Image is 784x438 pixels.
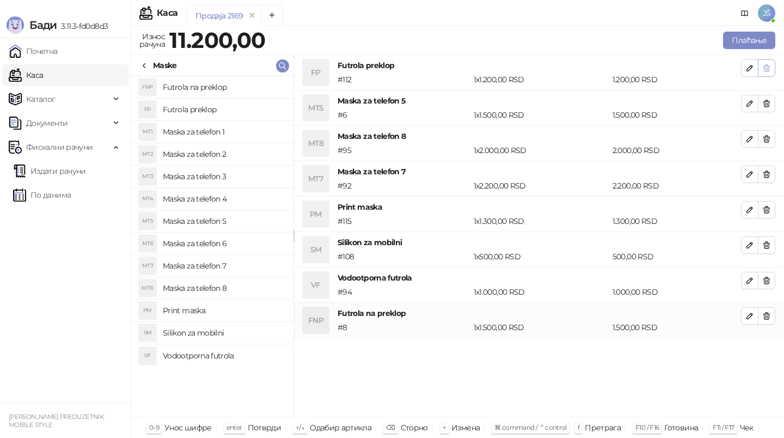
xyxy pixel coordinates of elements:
[494,423,567,431] span: ⌘ command / ⌃ control
[153,59,177,71] div: Maske
[335,144,471,156] div: # 95
[157,9,177,17] div: Каса
[303,59,329,86] div: FP
[131,76,293,417] div: grid
[169,27,265,53] strong: 11.200,00
[139,279,156,297] div: MT8
[149,423,159,431] span: 0-9
[139,168,156,185] div: MT3
[471,109,610,121] div: 1 x 1.500,00 RSD
[139,101,156,118] div: FP
[139,78,156,96] div: FNP
[139,257,156,275] div: MT7
[471,321,610,333] div: 1 x 1.500,00 RSD
[163,279,285,297] h4: Maska za telefon 8
[335,286,471,298] div: # 94
[338,201,741,213] h4: Print maska
[610,321,743,333] div: 1.500,00 RSD
[163,302,285,319] h4: Print maska
[261,4,283,26] button: Add tab
[303,272,329,298] div: VF
[338,307,741,319] h4: Futrola na preklop
[401,421,428,435] div: Сторно
[57,21,108,31] span: 3.11.3-fd0d8d3
[26,136,93,158] span: Фискални рачуни
[29,19,57,32] span: Бади
[610,74,743,86] div: 1.200,00 RSD
[9,40,58,62] a: Почетна
[471,180,610,192] div: 1 x 2.200,00 RSD
[163,190,285,208] h4: Maska za telefon 4
[303,130,329,156] div: MT8
[296,423,304,431] span: ↑/↓
[248,421,281,435] div: Потврди
[471,74,610,86] div: 1 x 1.200,00 RSD
[163,168,285,185] h4: Maska za telefon 3
[163,257,285,275] h4: Maska za telefon 7
[736,4,754,22] a: Документација
[335,321,471,333] div: # 8
[139,123,156,141] div: MT1
[585,421,621,435] div: Претрага
[13,184,71,206] a: По данима
[9,413,103,429] small: [PERSON_NAME] PREDUZETNIK MOBILE STYLE
[471,286,610,298] div: 1 x 1.000,00 RSD
[740,421,754,435] div: Чек
[338,236,741,248] h4: Silikon za mobilni
[303,95,329,121] div: MT5
[303,201,329,227] div: PM
[635,423,659,431] span: F10 / F16
[303,236,329,263] div: SM
[164,421,212,435] div: Унос шифре
[610,286,743,298] div: 1.000,00 RSD
[163,123,285,141] h4: Maska za telefon 1
[303,307,329,333] div: FNP
[163,78,285,96] h4: Futrola na preklop
[335,251,471,263] div: # 108
[13,160,86,182] a: Издати рачуни
[338,272,741,284] h4: Vodootporna futrola
[471,144,610,156] div: 1 x 2.000,00 RSD
[335,109,471,121] div: # 6
[335,180,471,192] div: # 92
[245,11,259,20] button: remove
[443,423,446,431] span: +
[338,166,741,178] h4: Maska za telefon 7
[7,16,24,34] img: Logo
[451,421,480,435] div: Измена
[163,145,285,163] h4: Maska za telefon 2
[163,101,285,118] h4: Futrola preklop
[139,347,156,364] div: VF
[335,74,471,86] div: # 112
[139,235,156,252] div: MT6
[610,180,743,192] div: 2.200,00 RSD
[578,423,579,431] span: f
[139,324,156,342] div: SM
[139,190,156,208] div: MT4
[713,423,734,431] span: F11 / F17
[226,423,242,431] span: enter
[610,109,743,121] div: 1.500,00 RSD
[303,166,329,192] div: MT7
[338,59,741,71] h4: Futrola preklop
[310,421,371,435] div: Одабир артикла
[137,29,167,51] div: Износ рачуна
[139,145,156,163] div: MT2
[26,88,56,110] span: Каталог
[9,64,43,86] a: Каса
[664,421,698,435] div: Готовина
[335,215,471,227] div: # 115
[471,215,610,227] div: 1 x 1.300,00 RSD
[723,32,775,49] button: Плаћање
[163,212,285,230] h4: Maska za telefon 5
[386,423,395,431] span: ⌫
[163,235,285,252] h4: Maska za telefon 6
[26,112,68,134] span: Документи
[163,347,285,364] h4: Vodootporna futrola
[338,95,741,107] h4: Maska za telefon 5
[163,324,285,342] h4: Silikon za mobilni
[758,4,775,22] span: JŠ
[610,144,743,156] div: 2.000,00 RSD
[338,130,741,142] h4: Maska za telefon 8
[139,212,156,230] div: MT5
